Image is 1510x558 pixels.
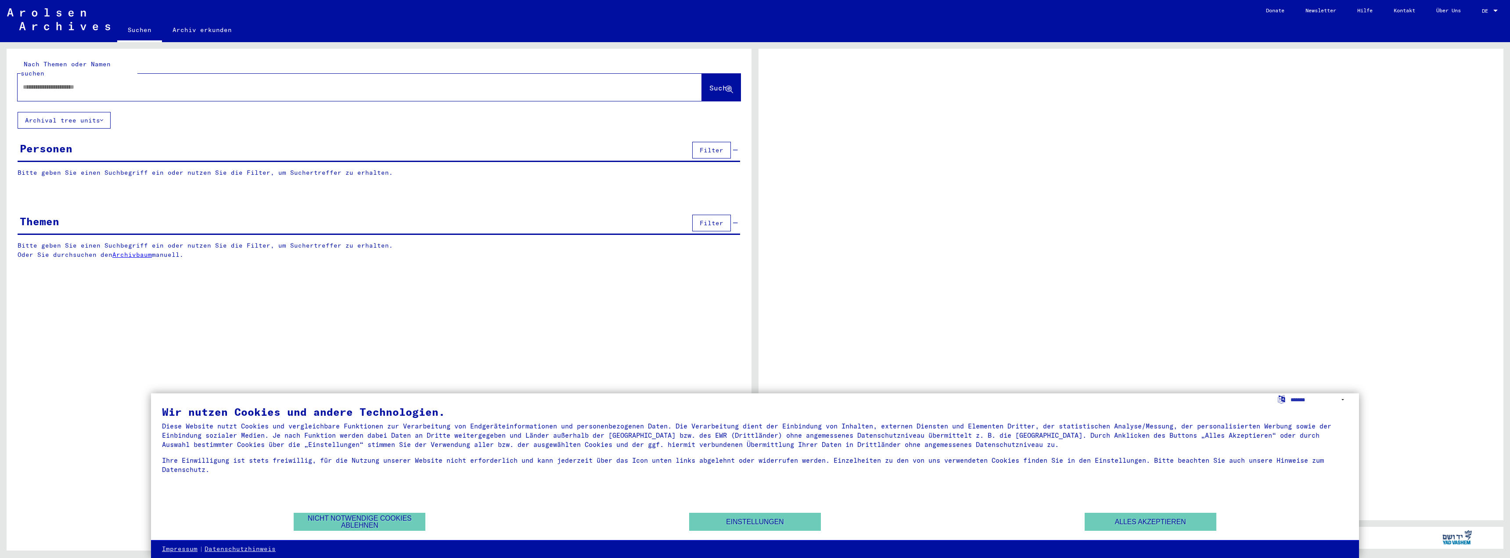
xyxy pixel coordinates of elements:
button: Alles akzeptieren [1085,513,1216,531]
span: Filter [700,146,723,154]
div: Themen [20,213,59,229]
a: Archiv erkunden [162,19,242,40]
button: Filter [692,215,731,231]
button: Einstellungen [689,513,821,531]
p: Bitte geben Sie einen Suchbegriff ein oder nutzen Sie die Filter, um Suchertreffer zu erhalten. O... [18,241,741,259]
button: Suche [702,74,741,101]
label: Sprache auswählen [1277,395,1286,403]
a: Datenschutzhinweis [205,545,276,554]
button: Archival tree units [18,112,111,129]
div: Wir nutzen Cookies und andere Technologien. [162,407,1348,417]
div: Ihre Einwilligung ist stets freiwillig, für die Nutzung unserer Website nicht erforderlich und ka... [162,456,1348,474]
img: Arolsen_neg.svg [7,8,110,30]
a: Impressum [162,545,198,554]
button: Nicht notwendige Cookies ablehnen [294,513,425,531]
div: Personen [20,140,72,156]
button: Filter [692,142,731,158]
img: yv_logo.png [1441,526,1474,548]
span: Filter [700,219,723,227]
select: Sprache auswählen [1291,393,1348,406]
div: Diese Website nutzt Cookies und vergleichbare Funktionen zur Verarbeitung von Endgeräteinformatio... [162,421,1348,449]
span: DE [1482,8,1492,14]
a: Suchen [117,19,162,42]
p: Bitte geben Sie einen Suchbegriff ein oder nutzen Sie die Filter, um Suchertreffer zu erhalten. [18,168,740,177]
mat-label: Nach Themen oder Namen suchen [21,60,111,77]
a: Archivbaum [112,251,152,259]
span: Suche [709,83,731,92]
